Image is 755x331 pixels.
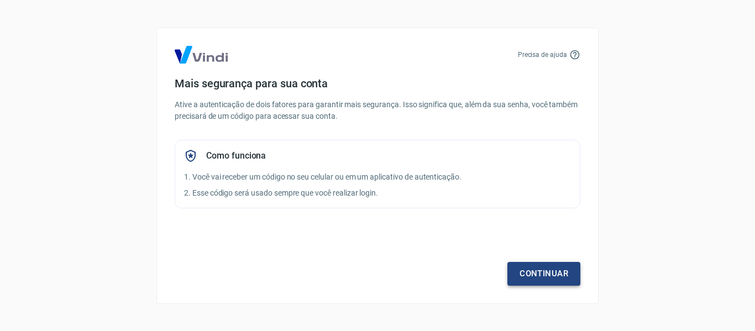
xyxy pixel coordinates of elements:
img: Logo Vind [175,46,228,64]
p: Precisa de ajuda [518,50,567,60]
p: 2. Esse código será usado sempre que você realizar login. [184,187,571,199]
h5: Como funciona [206,150,266,161]
p: 1. Você vai receber um código no seu celular ou em um aplicativo de autenticação. [184,171,571,183]
p: Ative a autenticação de dois fatores para garantir mais segurança. Isso significa que, além da su... [175,99,580,122]
h4: Mais segurança para sua conta [175,77,580,90]
a: Continuar [507,262,580,285]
